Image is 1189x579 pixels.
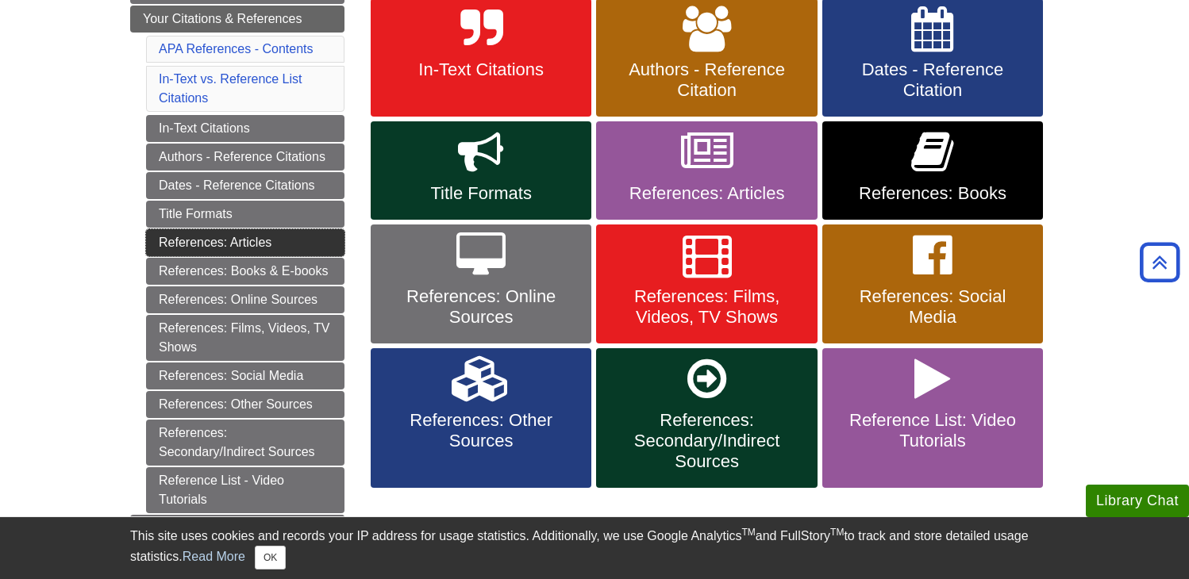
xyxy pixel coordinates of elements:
[834,286,1031,328] span: References: Social Media
[822,348,1043,488] a: Reference List: Video Tutorials
[834,410,1031,451] span: Reference List: Video Tutorials
[146,420,344,466] a: References: Secondary/Indirect Sources
[146,201,344,228] a: Title Formats
[596,224,817,343] a: References: Films, Videos, TV Shows
[834,183,1031,204] span: References: Books
[596,348,817,488] a: References: Secondary/Indirect Sources
[146,172,344,199] a: Dates - Reference Citations
[143,12,302,25] span: Your Citations & References
[146,315,344,361] a: References: Films, Videos, TV Shows
[255,546,286,569] button: Close
[383,410,579,451] span: References: Other Sources
[383,183,579,204] span: Title Formats
[371,121,591,220] a: Title Formats
[183,550,245,563] a: Read More
[146,286,344,313] a: References: Online Sources
[130,515,344,542] a: More APA Help
[130,6,344,33] a: Your Citations & References
[608,59,805,101] span: Authors - Reference Citation
[371,224,591,343] a: References: Online Sources
[146,391,344,418] a: References: Other Sources
[159,72,302,105] a: In-Text vs. Reference List Citations
[383,286,579,328] span: References: Online Sources
[159,42,313,56] a: APA References - Contents
[146,144,344,171] a: Authors - Reference Citations
[822,224,1043,343] a: References: Social Media
[834,59,1031,101] span: Dates - Reference Citation
[1134,251,1185,273] a: Back to Top
[371,348,591,488] a: References: Other Sources
[830,527,844,538] sup: TM
[608,286,805,328] span: References: Films, Videos, TV Shows
[608,410,805,472] span: References: Secondary/Indirect Sources
[1086,485,1189,517] button: Library Chat
[146,115,344,142] a: In-Text Citations
[146,229,344,256] a: References: Articles
[741,527,755,538] sup: TM
[146,467,344,513] a: Reference List - Video Tutorials
[146,362,344,389] a: References: Social Media
[608,183,805,204] span: References: Articles
[822,121,1043,220] a: References: Books
[596,121,817,220] a: References: Articles
[383,59,579,80] span: In-Text Citations
[130,527,1059,569] div: This site uses cookies and records your IP address for usage statistics. Additionally, we use Goo...
[146,258,344,285] a: References: Books & E-books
